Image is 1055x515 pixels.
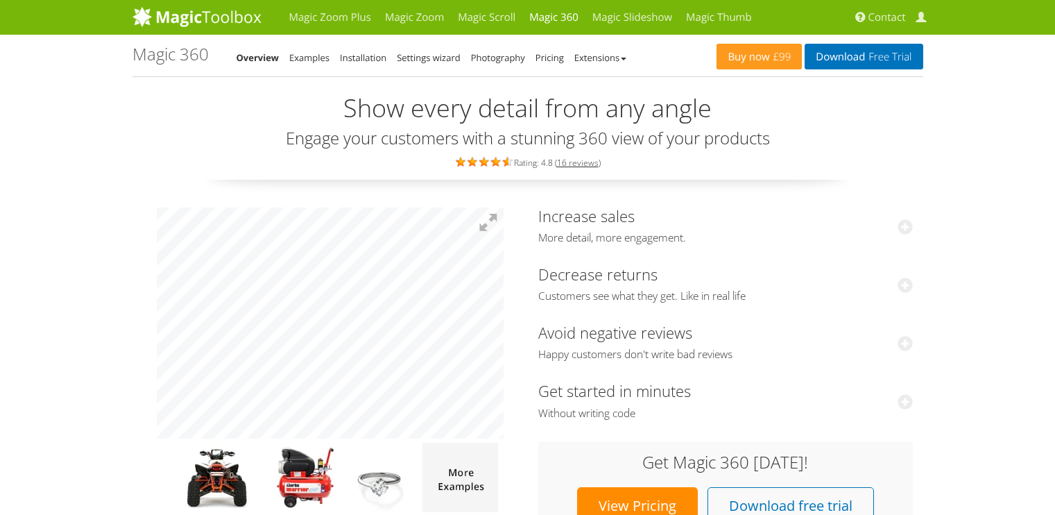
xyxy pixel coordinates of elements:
a: Settings wizard [397,51,461,64]
a: Pricing [535,51,564,64]
h3: Get Magic 360 [DATE]! [552,453,899,471]
img: more magic 360 demos [422,443,498,512]
h2: Show every detail from any angle [132,94,923,122]
a: Extensions [574,51,626,64]
img: MagicToolbox.com - Image tools for your website [132,6,261,27]
span: Without writing code [538,407,913,421]
span: More detail, more engagement. [538,231,913,245]
a: Overview [237,51,280,64]
span: Customers see what they get. Like in real life [538,289,913,303]
a: 16 reviews [557,157,599,169]
span: Happy customers don't write bad reviews [538,348,913,362]
h1: Magic 360 [132,45,209,63]
a: Buy now£99 [717,44,802,69]
a: Installation [340,51,386,64]
a: DownloadFree Trial [805,44,923,69]
span: £99 [770,51,791,62]
a: Get started in minutesWithout writing code [538,380,913,420]
a: Photography [471,51,525,64]
span: Contact [868,10,906,24]
div: Rating: 4.8 ( ) [132,154,923,169]
a: Examples [289,51,329,64]
a: Increase salesMore detail, more engagement. [538,205,913,245]
a: Avoid negative reviewsHappy customers don't write bad reviews [538,322,913,362]
span: Free Trial [865,51,911,62]
h3: Engage your customers with a stunning 360 view of your products [132,129,923,147]
a: Decrease returnsCustomers see what they get. Like in real life [538,264,913,303]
